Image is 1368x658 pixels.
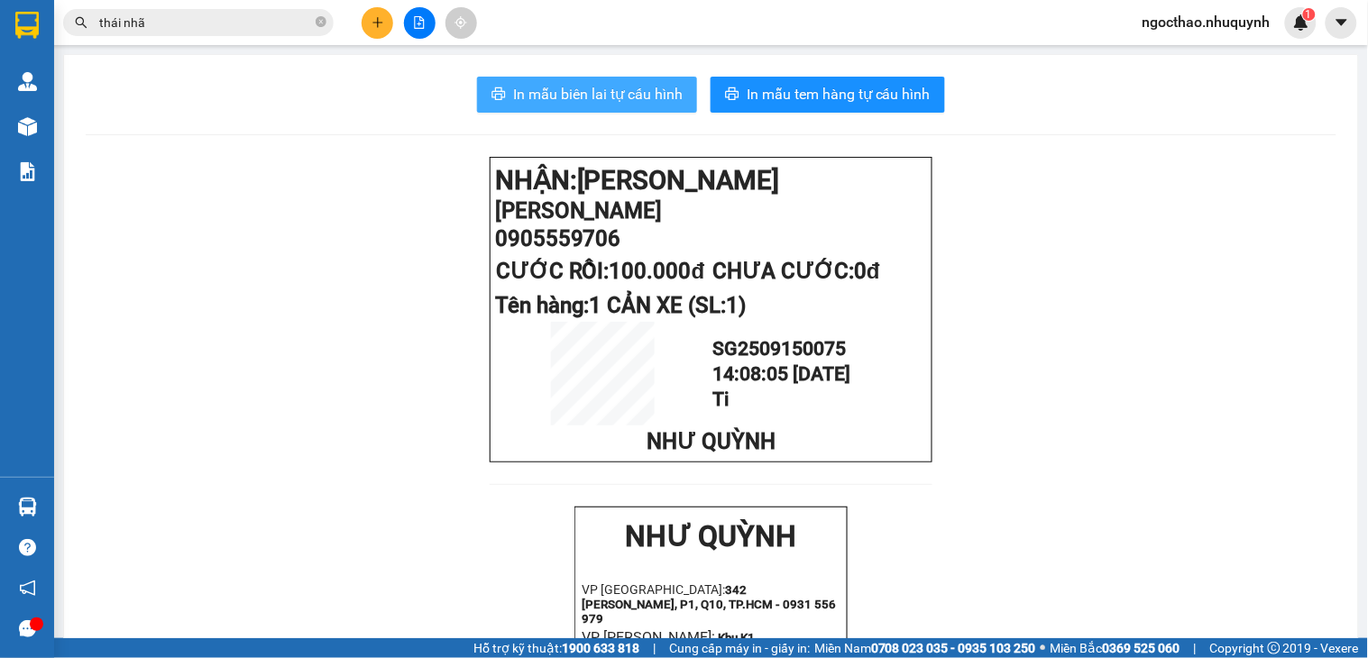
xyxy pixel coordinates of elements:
strong: NHƯ QUỲNH [626,519,797,553]
span: | [653,638,656,658]
strong: 0369 525 060 [1103,641,1180,655]
span: Miền Nam [814,638,1036,658]
strong: 0708 023 035 - 0935 103 250 [871,641,1036,655]
span: copyright [1268,642,1281,654]
span: message [19,620,36,637]
span: file-add [413,16,426,29]
button: printerIn mẫu biên lai tự cấu hình [477,77,697,113]
span: 1 [1306,8,1312,21]
span: [PERSON_NAME] [577,165,780,196]
span: 14:08:05 [DATE] [712,362,850,385]
span: SG2509150075 [712,337,846,360]
span: question-circle [19,539,36,556]
span: plus [372,16,384,29]
img: icon-new-feature [1293,14,1309,31]
button: printerIn mẫu tem hàng tự cấu hình [711,77,945,113]
img: warehouse-icon [18,498,37,516]
span: printer [725,87,739,104]
span: 100.000đ [610,259,705,284]
button: plus [362,7,393,39]
span: CƯỚC RỒI: [496,259,705,284]
span: 1) [727,293,747,318]
strong: 342 [PERSON_NAME], P1, Q10, TP.HCM - 0931 556 979 [582,583,836,626]
span: aim [454,16,467,29]
span: Ti [712,388,729,410]
span: caret-down [1334,14,1350,31]
span: Hỗ trợ kỹ thuật: [473,638,639,658]
span: search [75,16,87,29]
span: 0đ [854,259,880,284]
img: logo-vxr [15,12,39,39]
span: VP [PERSON_NAME]: [582,628,715,645]
button: caret-down [1326,7,1357,39]
span: printer [491,87,506,104]
p: VP [GEOGRAPHIC_DATA]: [582,582,840,626]
span: 1 CẢN XE (SL: [590,293,747,318]
img: warehouse-icon [18,117,37,136]
strong: 1900 633 818 [562,641,639,655]
button: file-add [404,7,436,39]
button: aim [445,7,477,39]
img: solution-icon [18,162,37,181]
img: warehouse-icon [18,72,37,91]
span: In mẫu tem hàng tự cấu hình [747,83,931,105]
input: Tìm tên, số ĐT hoặc mã đơn [99,13,312,32]
span: close-circle [316,16,326,27]
span: 0905559706 [495,226,621,251]
span: ngocthao.nhuquynh [1128,11,1285,33]
span: Cung cấp máy in - giấy in: [669,638,810,658]
span: NHƯ QUỲNH [647,429,776,454]
span: | [1194,638,1197,658]
span: notification [19,580,36,597]
sup: 1 [1303,8,1316,21]
span: Tên hàng: [495,293,747,318]
span: In mẫu biên lai tự cấu hình [513,83,683,105]
span: ⚪️ [1041,644,1046,652]
strong: NHẬN: [495,165,780,196]
span: [PERSON_NAME] [495,198,663,224]
span: close-circle [316,14,326,32]
span: Miền Bắc [1051,638,1180,658]
span: CHƯA CƯỚC: [712,259,880,284]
